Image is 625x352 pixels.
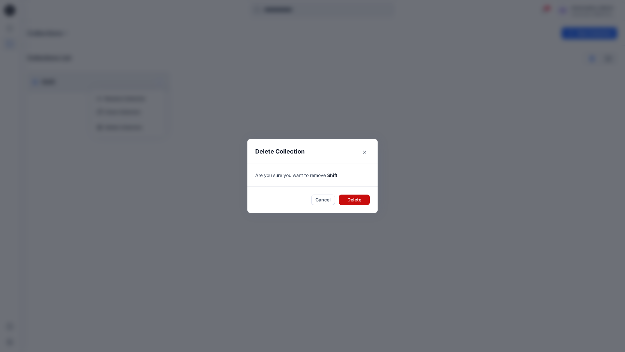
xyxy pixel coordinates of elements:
button: Close [359,147,370,157]
button: Delete [339,195,370,205]
span: Shift [327,172,337,178]
p: Are you sure you want to remove [255,172,370,179]
header: Delete Collection [247,139,378,164]
button: Cancel [311,195,335,205]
